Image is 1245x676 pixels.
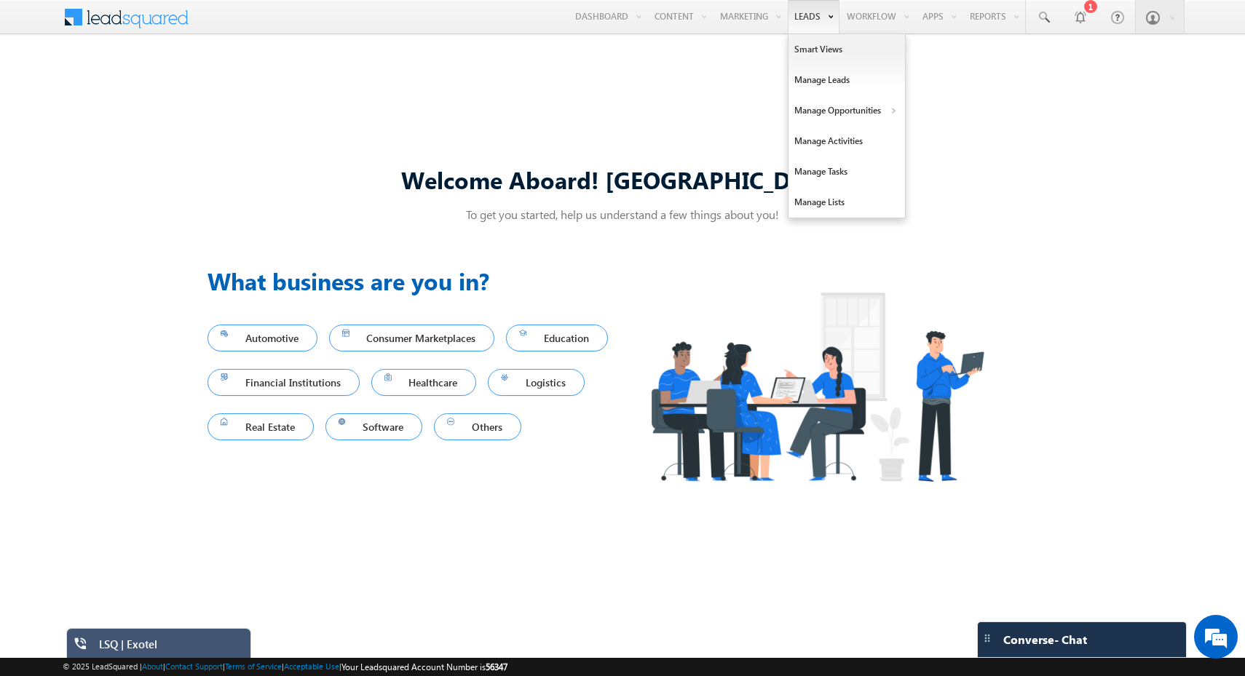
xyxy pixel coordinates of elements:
span: Logistics [501,373,572,392]
div: Welcome Aboard! [GEOGRAPHIC_DATA] [207,164,1037,195]
span: Financial Institutions [221,373,347,392]
h3: What business are you in? [207,263,622,298]
a: About [142,661,163,671]
div: LSQ | Exotel [99,637,240,658]
span: 56347 [486,661,507,672]
span: Automotive [221,328,304,348]
span: Education [519,328,595,348]
img: carter-drag [981,632,993,644]
span: © 2025 LeadSquared | | | | | [63,660,507,674]
a: Manage Activities [788,126,905,156]
span: Healthcare [384,373,464,392]
span: Your Leadsquared Account Number is [341,661,507,672]
span: Software [339,417,410,437]
a: Smart Views [788,34,905,65]
a: Manage Lists [788,187,905,218]
img: Industry.png [622,263,1011,510]
span: Others [447,417,508,437]
a: Terms of Service [225,661,282,671]
a: Manage Leads [788,65,905,95]
a: Acceptable Use [284,661,339,671]
p: To get you started, help us understand a few things about you! [207,207,1037,222]
span: Converse - Chat [1003,633,1087,646]
a: Contact Support [165,661,223,671]
a: Manage Opportunities [788,95,905,126]
a: Manage Tasks [788,156,905,187]
span: Real Estate [221,417,301,437]
span: Consumer Marketplaces [342,328,482,348]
